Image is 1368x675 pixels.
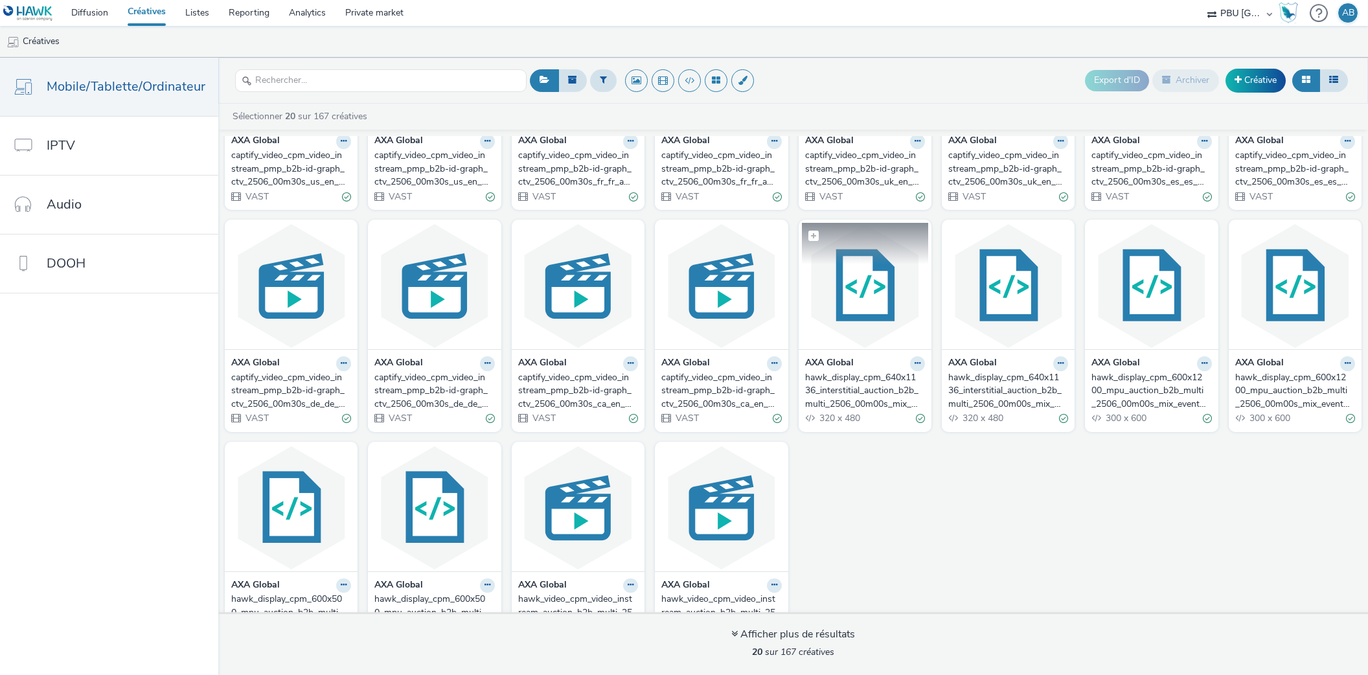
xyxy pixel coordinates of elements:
span: IPTV [47,136,75,155]
div: captify_video_cpm_video_instream_pmp_b2b-id-graph_ctv_2506_00m30s_ca_en_awareness_video-energy-xl... [661,371,776,411]
a: captify_video_cpm_video_instream_pmp_b2b-id-graph_ctv_2506_00m30s_fr_fr_awareness_video-cyber-xl_... [661,149,781,189]
span: Mobile/Tablette/Ordinateur [47,77,205,96]
a: Sélectionner sur 167 créatives [231,110,372,122]
div: Valide [916,190,925,203]
img: hawk_video_cpm_video_instream_auction_b2b_multi_2506_00m10s_mix_event_fr_awareness_video-cyber-xl... [515,445,641,571]
span: VAST [818,190,843,203]
span: 300 x 600 [1248,412,1290,424]
strong: AXA Global [661,356,710,371]
a: captify_video_cpm_video_instream_pmp_b2b-id-graph_ctv_2506_00m30s_ca_en_awareness_video-energy-xl... [661,371,781,411]
span: VAST [531,412,556,424]
div: captify_video_cpm_video_instream_pmp_b2b-id-graph_ctv_2506_00m30s_ca_en_awareness_video-cyber-xl_... [518,371,633,411]
a: Créative [1225,69,1286,92]
strong: AXA Global [374,578,423,593]
div: Valide [1346,190,1355,203]
a: captify_video_cpm_video_instream_pmp_b2b-id-graph_ctv_2506_00m30s_uk_en_awareness_video-energy-xl... [948,149,1068,189]
input: Rechercher... [235,69,527,92]
a: captify_video_cpm_video_instream_pmp_b2b-id-graph_ctv_2506_00m30s_uk_en_awareness_video-cyber-xl_... [805,149,925,189]
div: Valide [486,190,495,203]
img: hawk_display_cpm_600x1200_mpu_auction_b2b_multi_2506_00m00s_mix_event_fr_awareness_static-energy-... [1232,223,1358,349]
div: hawk_video_cpm_video_instream_auction_b2b_multi_2506_00m10s_mix_event_fr_awareness_video-energy-x... [661,593,776,632]
a: hawk_video_cpm_video_instream_auction_b2b_multi_2506_00m10s_mix_event_fr_awareness_video-energy-x... [661,593,781,632]
div: Valide [916,412,925,426]
strong: AXA Global [231,134,280,149]
button: Archiver [1152,69,1219,91]
a: captify_video_cpm_video_instream_pmp_b2b-id-graph_ctv_2506_00m30s_us_en_awareness_video-energy-xl... [231,149,351,189]
div: Valide [486,412,495,426]
strong: AXA Global [374,134,423,149]
img: Hawk Academy [1279,3,1298,23]
strong: AXA Global [1235,356,1284,371]
div: Valide [342,412,351,426]
div: hawk_display_cpm_600x1200_mpu_auction_b2b_multi_2506_00m00s_mix_event_fr_awareness_static-cyber-x... [1091,371,1206,411]
div: Valide [1059,412,1068,426]
div: captify_video_cpm_video_instream_pmp_b2b-id-graph_ctv_2506_00m30s_es_es_awareness_video-energy-xl... [1091,149,1206,189]
div: hawk_display_cpm_600x500_mpu_auction_b2b_multi_2506_00m00s_mix_event_fr_awareness_static-cyber-xl... [231,593,346,632]
div: Valide [629,412,638,426]
a: captify_video_cpm_video_instream_pmp_b2b-id-graph_ctv_2506_00m30s_de_de_awareness_video-energy-xl... [231,371,351,411]
div: captify_video_cpm_video_instream_pmp_b2b-id-graph_ctv_2506_00m30s_us_en_awareness_video-energy-xl... [231,149,346,189]
img: mobile [6,36,19,49]
strong: AXA Global [948,356,997,371]
div: Valide [629,190,638,203]
button: Export d'ID [1085,70,1149,91]
strong: AXA Global [518,356,567,371]
a: hawk_video_cpm_video_instream_auction_b2b_multi_2506_00m10s_mix_event_fr_awareness_video-cyber-xl... [518,593,638,632]
strong: AXA Global [518,134,567,149]
strong: AXA Global [661,134,710,149]
strong: AXA Global [231,578,280,593]
div: captify_video_cpm_video_instream_pmp_b2b-id-graph_ctv_2506_00m30s_us_en_awareness_video-cyber-xl_... [374,149,489,189]
img: captify_video_cpm_video_instream_pmp_b2b-id-graph_ctv_2506_00m30s_ca_en_awareness_video-energy-xl... [658,223,784,349]
img: hawk_display_cpm_600x500_mpu_auction_b2b_multi_2506_00m00s_mix_event_fr_awareness_static-energy-x... [371,445,497,571]
a: captify_video_cpm_video_instream_pmp_b2b-id-graph_ctv_2506_00m30s_es_es_awareness_video-cyber-xl_... [1235,149,1355,189]
strong: AXA Global [805,134,854,149]
strong: AXA Global [1091,134,1140,149]
a: hawk_display_cpm_640x1136_interstitial_auction_b2b_multi_2506_00m00s_mix_event_fr_awareness_stati... [948,371,1068,411]
span: VAST [1104,190,1129,203]
img: hawk_display_cpm_640x1136_interstitial_auction_b2b_multi_2506_00m00s_mix_event_fr_awareness_stati... [802,223,928,349]
a: hawk_display_cpm_640x1136_interstitial_auction_b2b_multi_2506_00m00s_mix_event_fr_awareness_stati... [805,371,925,411]
div: hawk_display_cpm_600x1200_mpu_auction_b2b_multi_2506_00m00s_mix_event_fr_awareness_static-energy-... [1235,371,1350,411]
button: Grille [1292,69,1320,91]
div: captify_video_cpm_video_instream_pmp_b2b-id-graph_ctv_2506_00m30s_fr_fr_awareness_video-cyber-xl_... [661,149,776,189]
div: hawk_display_cpm_600x500_mpu_auction_b2b_multi_2506_00m00s_mix_event_fr_awareness_static-energy-x... [374,593,489,632]
img: captify_video_cpm_video_instream_pmp_b2b-id-graph_ctv_2506_00m30s_de_de_awareness_video-energy-xl... [228,223,354,349]
div: captify_video_cpm_video_instream_pmp_b2b-id-graph_ctv_2506_00m30s_uk_en_awareness_video-energy-xl... [948,149,1063,189]
div: hawk_display_cpm_640x1136_interstitial_auction_b2b_multi_2506_00m00s_mix_event_fr_awareness_stati... [805,371,920,411]
a: captify_video_cpm_video_instream_pmp_b2b-id-graph_ctv_2506_00m30s_es_es_awareness_video-energy-xl... [1091,149,1211,189]
div: Valide [342,190,351,203]
strong: 20 [752,646,762,658]
span: VAST [387,412,412,424]
div: Valide [773,190,782,203]
span: 320 x 480 [961,412,1003,424]
a: captify_video_cpm_video_instream_pmp_b2b-id-graph_ctv_2506_00m30s_fr_fr_awareness_video-energy-xl... [518,149,638,189]
img: undefined Logo [3,5,53,21]
div: hawk_display_cpm_640x1136_interstitial_auction_b2b_multi_2506_00m00s_mix_event_fr_awareness_stati... [948,371,1063,411]
div: captify_video_cpm_video_instream_pmp_b2b-id-graph_ctv_2506_00m30s_uk_en_awareness_video-cyber-xl_... [805,149,920,189]
span: DOOH [47,254,85,273]
img: hawk_display_cpm_600x1200_mpu_auction_b2b_multi_2506_00m00s_mix_event_fr_awareness_static-cyber-x... [1088,223,1214,349]
img: captify_video_cpm_video_instream_pmp_b2b-id-graph_ctv_2506_00m30s_de_de_awareness_video-cyber-xl_... [371,223,497,349]
div: captify_video_cpm_video_instream_pmp_b2b-id-graph_ctv_2506_00m30s_de_de_awareness_video-cyber-xl_... [374,371,489,411]
img: hawk_video_cpm_video_instream_auction_b2b_multi_2506_00m10s_mix_event_fr_awareness_video-energy-x... [658,445,784,571]
a: captify_video_cpm_video_instream_pmp_b2b-id-graph_ctv_2506_00m30s_de_de_awareness_video-cyber-xl_... [374,371,494,411]
div: captify_video_cpm_video_instream_pmp_b2b-id-graph_ctv_2506_00m30s_es_es_awareness_video-cyber-xl_... [1235,149,1350,189]
strong: AXA Global [1235,134,1284,149]
strong: AXA Global [231,356,280,371]
span: VAST [961,190,986,203]
a: hawk_display_cpm_600x500_mpu_auction_b2b_multi_2506_00m00s_mix_event_fr_awareness_static-cyber-xl... [231,593,351,632]
div: Valide [773,412,782,426]
strong: AXA Global [374,356,423,371]
a: captify_video_cpm_video_instream_pmp_b2b-id-graph_ctv_2506_00m30s_ca_en_awareness_video-cyber-xl_... [518,371,638,411]
span: VAST [244,190,269,203]
span: sur 167 créatives [752,646,834,658]
strong: AXA Global [1091,356,1140,371]
span: VAST [1248,190,1273,203]
strong: AXA Global [518,578,567,593]
img: hawk_display_cpm_600x500_mpu_auction_b2b_multi_2506_00m00s_mix_event_fr_awareness_static-cyber-xl... [228,445,354,571]
div: Afficher plus de résultats [731,627,855,642]
button: Liste [1319,69,1348,91]
span: VAST [244,412,269,424]
div: captify_video_cpm_video_instream_pmp_b2b-id-graph_ctv_2506_00m30s_fr_fr_awareness_video-energy-xl... [518,149,633,189]
div: hawk_video_cpm_video_instream_auction_b2b_multi_2506_00m10s_mix_event_fr_awareness_video-cyber-xl... [518,593,633,632]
